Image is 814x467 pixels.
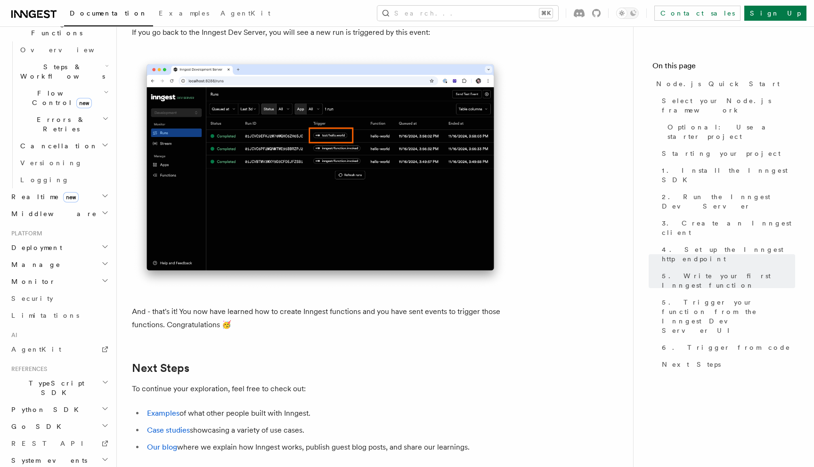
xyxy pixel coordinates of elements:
[744,6,806,21] a: Sign Up
[8,243,62,252] span: Deployment
[8,209,97,218] span: Middleware
[8,277,56,286] span: Monitor
[215,3,276,25] a: AgentKit
[132,26,509,39] p: If you go back to the Inngest Dev Server, you will see a new run is triggered by this event:
[16,171,111,188] a: Logging
[658,339,795,356] a: 6. Trigger from code
[132,382,509,395] p: To continue your exploration, feel free to check out:
[8,405,84,414] span: Python SDK
[16,154,111,171] a: Versioning
[147,426,190,435] a: Case studies
[658,162,795,188] a: 1. Install the Inngest SDK
[8,15,111,41] button: Inngest Functions
[662,360,721,369] span: Next Steps
[16,115,102,134] span: Errors & Retries
[16,58,111,85] button: Steps & Workflows
[539,8,553,18] kbd: ⌘K
[16,137,111,154] button: Cancellation
[662,166,795,185] span: 1. Install the Inngest SDK
[8,290,111,307] a: Security
[652,60,795,75] h4: On this page
[16,41,111,58] a: Overview
[8,435,111,452] a: REST API
[658,215,795,241] a: 3. Create an Inngest client
[658,294,795,339] a: 5. Trigger your function from the Inngest Dev Server UI
[8,365,47,373] span: References
[8,375,111,401] button: TypeScript SDK
[616,8,639,19] button: Toggle dark mode
[8,331,17,339] span: AI
[20,176,69,184] span: Logging
[11,440,91,447] span: REST API
[132,54,509,290] img: Inngest Dev Server web interface's runs tab with a third run triggered by the 'test/hello.world' ...
[16,111,111,137] button: Errors & Retries
[664,119,795,145] a: Optional: Use a starter project
[70,9,147,17] span: Documentation
[658,92,795,119] a: Select your Node.js framework
[8,230,42,237] span: Platform
[11,346,61,353] span: AgentKit
[144,407,509,420] li: of what other people built with Inngest.
[656,79,780,89] span: Node.js Quick Start
[8,188,111,205] button: Realtimenew
[654,6,741,21] a: Contact sales
[63,192,79,202] span: new
[16,141,98,151] span: Cancellation
[8,205,111,222] button: Middleware
[8,19,102,38] span: Inngest Functions
[76,98,92,108] span: new
[8,378,102,397] span: TypeScript SDK
[658,188,795,215] a: 2. Run the Inngest Dev Server
[8,273,111,290] button: Monitor
[132,362,189,375] a: Next Steps
[8,260,61,269] span: Manage
[8,307,111,324] a: Limitations
[662,298,795,335] span: 5. Trigger your function from the Inngest Dev Server UI
[662,149,781,158] span: Starting your project
[16,62,105,81] span: Steps & Workflows
[8,41,111,188] div: Inngest Functions
[147,443,177,451] a: Our blog
[8,418,111,435] button: Go SDK
[662,218,795,237] span: 3. Create an Inngest client
[658,356,795,373] a: Next Steps
[153,3,215,25] a: Examples
[64,3,153,26] a: Documentation
[8,401,111,418] button: Python SDK
[658,241,795,267] a: 4. Set up the Inngest http endpoint
[159,9,209,17] span: Examples
[11,312,79,319] span: Limitations
[662,343,790,352] span: 6. Trigger from code
[20,46,117,54] span: Overview
[667,122,795,141] span: Optional: Use a starter project
[8,239,111,256] button: Deployment
[662,245,795,264] span: 4. Set up the Inngest http endpoint
[652,75,795,92] a: Node.js Quick Start
[8,456,87,465] span: System events
[147,409,179,418] a: Examples
[8,341,111,358] a: AgentKit
[132,305,509,331] p: And - that's it! You now have learned how to create Inngest functions and you have sent events to...
[8,192,79,201] span: Realtime
[16,89,104,107] span: Flow Control
[220,9,270,17] span: AgentKit
[16,85,111,111] button: Flow Controlnew
[8,422,67,431] span: Go SDK
[144,441,509,454] li: where we explain how Inngest works, publish guest blog posts, and share our learnings.
[20,159,82,167] span: Versioning
[377,6,558,21] button: Search...⌘K
[662,192,795,211] span: 2. Run the Inngest Dev Server
[658,145,795,162] a: Starting your project
[8,256,111,273] button: Manage
[11,295,53,302] span: Security
[662,96,795,115] span: Select your Node.js framework
[662,271,795,290] span: 5. Write your first Inngest function
[144,424,509,437] li: showcasing a variety of use cases.
[658,267,795,294] a: 5. Write your first Inngest function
